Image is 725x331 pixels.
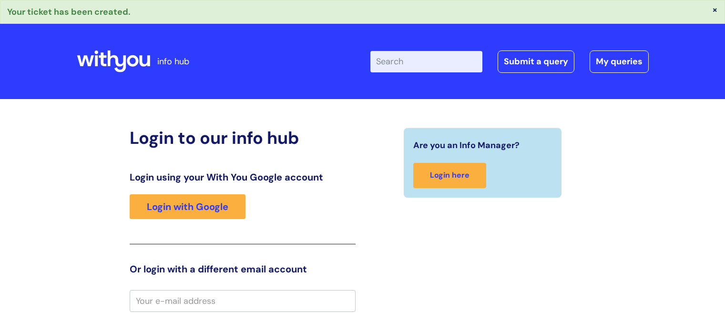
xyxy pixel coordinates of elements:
[130,290,356,312] input: Your e-mail address
[130,194,245,219] a: Login with Google
[590,50,649,72] a: My queries
[413,138,520,153] span: Are you an Info Manager?
[498,50,574,72] a: Submit a query
[157,54,189,69] p: info hub
[370,51,482,72] input: Search
[130,263,356,275] h3: Or login with a different email account
[130,128,356,148] h2: Login to our info hub
[413,163,486,188] a: Login here
[712,5,718,14] button: ×
[130,171,356,183] h3: Login using your With You Google account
